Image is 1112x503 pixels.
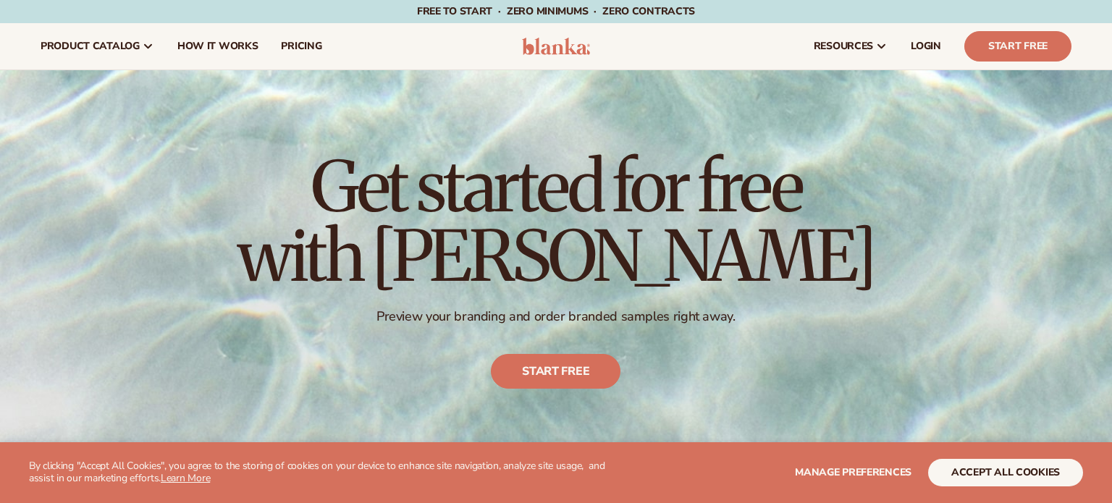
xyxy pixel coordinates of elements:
[928,459,1083,486] button: accept all cookies
[802,23,899,69] a: resources
[237,152,875,291] h1: Get started for free with [PERSON_NAME]
[269,23,333,69] a: pricing
[964,31,1071,62] a: Start Free
[281,41,321,52] span: pricing
[166,23,270,69] a: How It Works
[911,41,941,52] span: LOGIN
[522,38,591,55] img: logo
[795,459,911,486] button: Manage preferences
[417,4,695,18] span: Free to start · ZERO minimums · ZERO contracts
[899,23,953,69] a: LOGIN
[29,23,166,69] a: product catalog
[814,41,873,52] span: resources
[161,471,210,485] a: Learn More
[41,41,140,52] span: product catalog
[177,41,258,52] span: How It Works
[492,355,621,389] a: Start free
[237,308,875,325] p: Preview your branding and order branded samples right away.
[29,460,610,485] p: By clicking "Accept All Cookies", you agree to the storing of cookies on your device to enhance s...
[795,465,911,479] span: Manage preferences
